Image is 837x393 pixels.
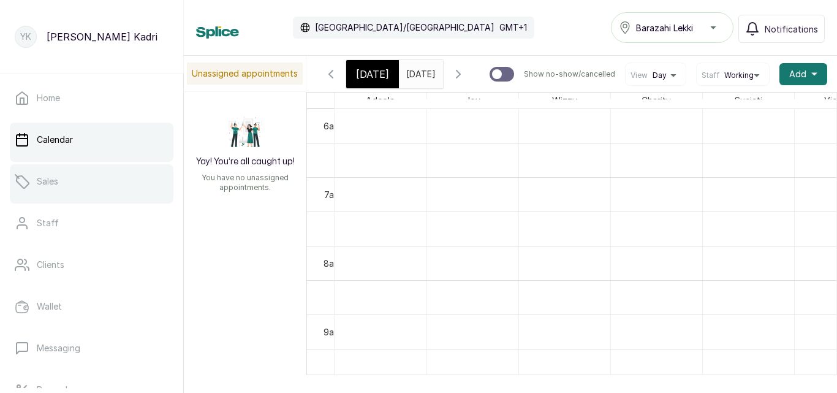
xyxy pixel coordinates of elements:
span: [DATE] [356,67,389,82]
a: Wallet [10,289,173,324]
p: [GEOGRAPHIC_DATA]/[GEOGRAPHIC_DATA] [315,21,494,34]
div: 6am [321,120,343,132]
div: [DATE] [346,60,399,88]
p: Sales [37,175,58,188]
span: Day [653,71,667,80]
span: Barazahi Lekki [636,21,693,34]
a: Home [10,81,173,115]
a: Staff [10,206,173,240]
h2: Yay! You’re all caught up! [196,156,295,168]
button: StaffWorking [702,71,764,80]
span: Joy [463,93,483,108]
p: You have no unassigned appointments. [191,173,299,193]
div: 8am [321,257,343,270]
p: Home [37,92,60,104]
span: Adeola [363,93,397,108]
span: Working [724,71,754,80]
span: Charity [639,93,673,108]
a: Sales [10,164,173,199]
p: Wallet [37,300,62,313]
span: Suciati [732,93,765,108]
p: GMT+1 [499,21,527,34]
button: Add [779,63,827,85]
p: Calendar [37,134,73,146]
p: Unassigned appointments [187,63,303,85]
button: Notifications [738,15,825,43]
div: 7am [322,188,343,201]
span: Staff [702,71,719,80]
a: Clients [10,248,173,282]
span: View [631,71,648,80]
div: 9am [321,326,343,338]
p: Clients [37,259,64,271]
p: Staff [37,217,59,229]
p: Messaging [37,342,80,354]
a: Messaging [10,331,173,365]
span: Notifications [765,23,818,36]
p: Show no-show/cancelled [524,69,615,79]
a: Calendar [10,123,173,157]
p: YK [20,31,31,43]
span: Wizzy [550,93,580,108]
span: Add [789,68,806,80]
button: Barazahi Lekki [611,12,733,43]
p: [PERSON_NAME] Kadri [47,29,157,44]
button: ViewDay [631,71,681,80]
